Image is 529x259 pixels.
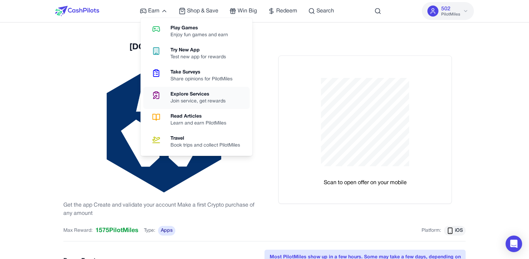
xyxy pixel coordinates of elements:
[317,7,334,15] span: Search
[63,201,264,218] div: Get the app Create and validate your account Make a first Crypto purchase of any amount
[422,227,441,234] span: Platform:
[308,7,334,15] a: Search
[143,87,250,109] a: Explore ServicesJoin service, get rewards
[143,43,250,65] a: Try New AppTest new app for rewards
[140,7,168,15] a: Earn
[441,5,450,13] span: 502
[170,135,246,142] div: Travel
[238,7,257,15] span: Win Big
[179,7,218,15] a: Shop & Save
[63,42,264,53] h2: [DOMAIN_NAME]
[170,76,238,83] div: Share opinions for PilotMiles
[324,179,407,187] div: Scan to open offer on your mobile
[187,7,218,15] span: Shop & Save
[506,236,522,252] div: Open Intercom Messenger
[95,226,138,236] span: 1575 PilotMiles
[170,69,238,76] div: Take Surveys
[422,2,474,20] button: 502PilotMiles
[143,109,250,131] a: Read ArticlesLearn and earn PilotMiles
[55,6,99,16] img: CashPilots Logo
[143,131,250,153] a: TravelBook trips and collect PilotMiles
[170,120,232,127] div: Learn and earn PilotMiles
[170,25,234,32] div: Play Games
[276,7,297,15] span: Redeem
[98,60,230,192] img: Crypto.com
[143,21,250,43] a: Play GamesEnjoy fun games and earn
[148,7,159,15] span: Earn
[170,32,234,39] div: Enjoy fun games and earn
[170,113,232,120] div: Read Articles
[229,7,257,15] a: Win Big
[170,54,231,61] div: Test new app for rewards
[441,12,460,17] span: PilotMiles
[170,142,246,149] div: Book trips and collect PilotMiles
[143,65,250,87] a: Take SurveysShare opinions for PilotMiles
[158,226,175,236] span: Apps
[170,91,231,98] div: Explore Services
[170,98,231,105] div: Join service, get rewards
[63,227,93,234] span: Max Reward:
[144,227,155,234] span: Type:
[455,227,463,234] span: iOS
[268,7,297,15] a: Redeem
[170,47,231,54] div: Try New App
